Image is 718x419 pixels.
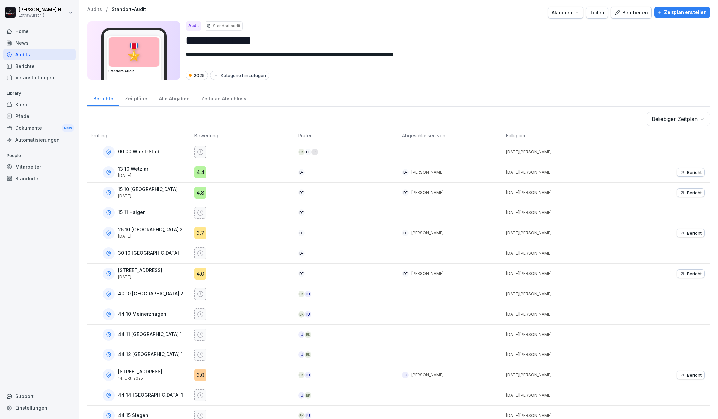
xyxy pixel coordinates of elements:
a: Automatisierungen [3,134,76,146]
p: [PERSON_NAME] [411,230,444,236]
p: [PERSON_NAME] [411,372,444,378]
div: DF [402,169,409,176]
p: Bericht [687,170,702,175]
p: 44 11 [GEOGRAPHIC_DATA] 1 [118,332,182,337]
div: BK [298,311,305,318]
p: 44 15 Siegen [118,413,148,418]
div: IU [298,351,305,358]
a: Zeitplan Abschluss [195,89,252,106]
p: [PERSON_NAME] [411,271,444,277]
p: [DATE][PERSON_NAME] [506,352,606,358]
div: Audit [186,21,201,31]
div: DF [298,169,305,176]
div: 2025 [186,71,208,80]
p: 44 10 Meinerzhagen [118,311,166,317]
div: DF [402,230,409,236]
button: Aktionen [548,7,583,19]
p: 44 12 [GEOGRAPHIC_DATA] 1 [118,352,183,357]
a: Home [3,25,76,37]
a: Standorte [3,173,76,184]
div: DF [402,189,409,196]
div: BK [298,412,305,419]
a: Kurse [3,99,76,110]
th: Fällig am: [503,129,606,142]
p: 13 10 Wetzlar [118,166,148,172]
p: [DATE][PERSON_NAME] [506,169,606,175]
div: News [3,37,76,49]
div: Zeitpläne [119,89,153,106]
p: [STREET_ADDRESS] [118,369,162,375]
div: Dokumente [3,122,76,134]
p: Bewertung [194,132,292,139]
div: DF [305,149,311,155]
a: Alle Abgaben [153,89,195,106]
a: Veranstaltungen [3,72,76,83]
p: [DATE][PERSON_NAME] [506,332,606,338]
div: 4.0 [194,268,206,280]
p: [PERSON_NAME] [411,169,444,175]
a: Berichte [3,60,76,72]
p: 15 11 Haiger [118,210,145,215]
button: Bericht [677,371,705,379]
button: Bericht [677,188,705,197]
a: Audits [87,7,102,12]
div: DF [298,209,305,216]
p: [DATE][PERSON_NAME] [506,210,606,216]
div: Berichte [87,89,119,106]
p: 15 10 [GEOGRAPHIC_DATA] [118,187,178,192]
a: Einstellungen [3,402,76,414]
p: Extrawurst :-) [19,13,67,18]
p: [DATE][PERSON_NAME] [506,250,606,256]
div: BK [298,372,305,378]
button: Teilen [586,7,608,19]
button: Bearbeiten [611,7,652,19]
div: BK [305,351,311,358]
p: 00 00 Wurst-Stadt [118,149,161,155]
p: [DATE][PERSON_NAME] [506,372,606,378]
div: DF [298,189,305,196]
p: [DATE] [118,275,162,279]
p: [PERSON_NAME] [411,190,444,196]
div: IU [402,372,409,378]
p: Library [3,88,76,99]
div: 🎖️ [109,37,159,67]
p: Bericht [687,271,702,276]
p: [DATE][PERSON_NAME] [506,230,606,236]
p: 40 10 [GEOGRAPHIC_DATA] 2 [118,291,183,297]
p: [DATE][PERSON_NAME] [506,149,606,155]
div: BK [298,291,305,297]
div: BK [298,149,305,155]
div: Zeitplan erstellen [658,9,707,16]
button: Zeitplan erstellen [654,7,710,18]
p: [DATE][PERSON_NAME] [506,190,606,196]
div: IU [298,331,305,338]
p: [DATE][PERSON_NAME] [506,271,606,277]
p: 14. Okt. 2025 [118,376,162,381]
div: Audits [3,49,76,60]
a: Pfade [3,110,76,122]
a: DokumenteNew [3,122,76,134]
p: Standort audit [213,23,240,29]
p: [STREET_ADDRESS] [118,268,162,273]
p: Bericht [687,230,702,236]
p: People [3,150,76,161]
a: Mitarbeiter [3,161,76,173]
p: [DATE] [118,234,183,239]
p: Standort-Audit [112,7,146,12]
div: IU [305,291,311,297]
div: 3.0 [194,369,206,381]
p: Prüfling [91,132,187,139]
p: [DATE][PERSON_NAME] [506,311,606,317]
div: New [62,124,74,132]
div: Aktionen [552,9,580,16]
